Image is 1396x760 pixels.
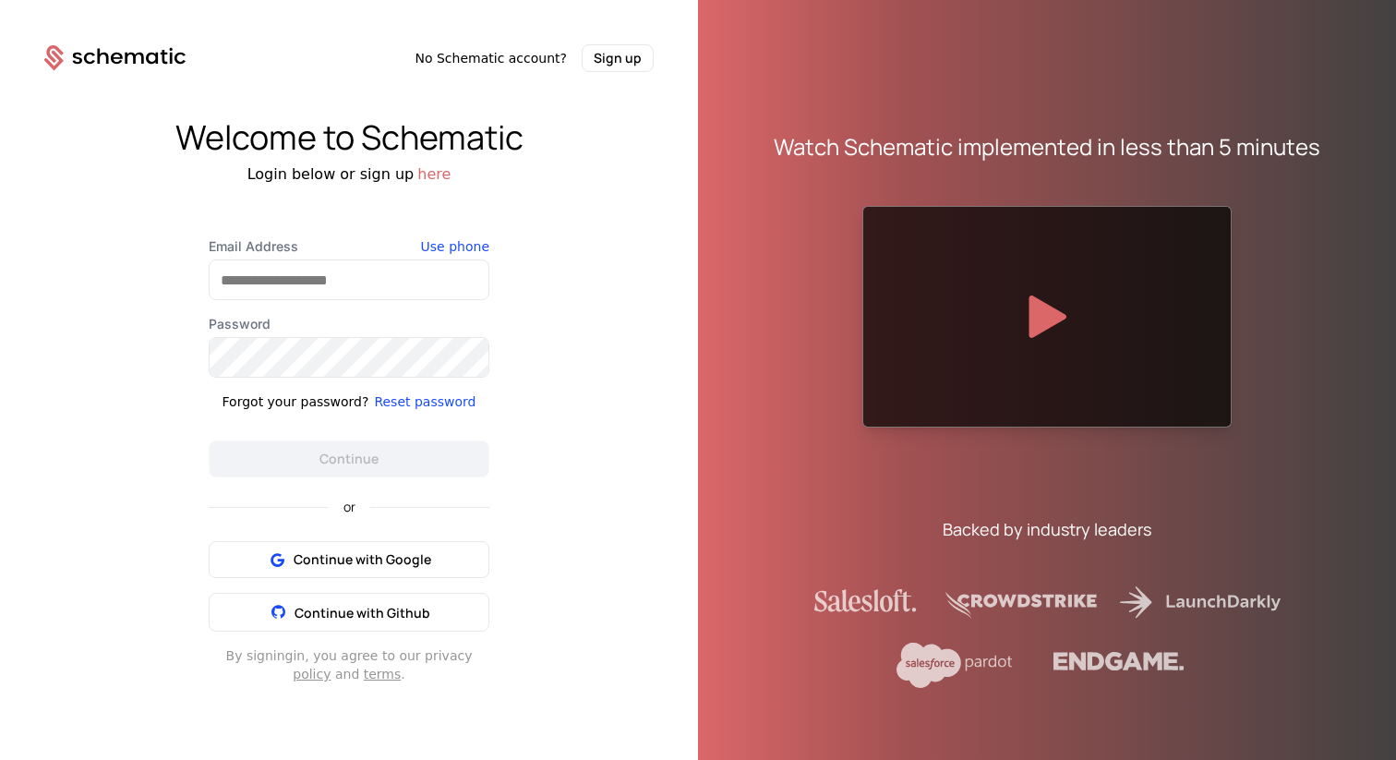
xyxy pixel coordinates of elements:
[294,550,431,569] span: Continue with Google
[415,49,567,67] span: No Schematic account?
[209,315,489,333] label: Password
[223,392,369,411] div: Forgot your password?
[295,604,430,621] span: Continue with Github
[209,541,489,578] button: Continue with Google
[364,667,402,682] a: terms
[374,392,475,411] button: Reset password
[209,237,489,256] label: Email Address
[774,132,1320,162] div: Watch Schematic implemented in less than 5 minutes
[329,501,370,513] span: or
[417,163,451,186] button: here
[421,237,489,256] button: Use phone
[582,44,654,72] button: Sign up
[209,646,489,683] div: By signing in , you agree to our privacy and .
[943,516,1151,542] div: Backed by industry leaders
[209,440,489,477] button: Continue
[293,667,331,682] a: policy
[209,593,489,632] button: Continue with Github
